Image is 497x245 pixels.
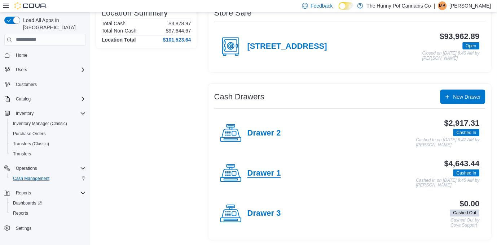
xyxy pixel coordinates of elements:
span: Reports [13,210,28,216]
button: Home [1,50,89,60]
span: Inventory Manager (Classic) [13,121,67,126]
img: Cova [14,2,47,9]
a: Transfers [10,150,34,158]
button: Operations [1,163,89,173]
button: Reports [13,189,34,197]
h4: [STREET_ADDRESS] [247,42,327,51]
h3: $4,643.44 [444,159,480,168]
div: Mackenzie Brewitt [438,1,447,10]
span: Cashed In [453,169,480,177]
a: Reports [10,209,31,218]
a: Purchase Orders [10,129,49,138]
button: Inventory [13,109,36,118]
span: Catalog [13,95,86,103]
a: Settings [13,224,34,233]
span: Open [466,43,476,49]
span: Cashed Out [453,210,476,216]
span: Open [463,42,480,50]
span: Home [13,51,86,60]
h6: Total Non-Cash [102,28,137,34]
button: Settings [1,223,89,233]
h3: $0.00 [460,199,480,208]
span: Home [16,52,27,58]
button: Users [1,65,89,75]
span: Dashboards [13,200,42,206]
span: Operations [16,166,37,171]
p: Cashed In on [DATE] 8:45 AM by [PERSON_NAME] [416,178,480,188]
p: $3,878.97 [169,21,191,26]
span: Settings [16,225,31,231]
button: Inventory Manager (Classic) [7,119,89,129]
span: Reports [10,209,86,218]
span: Cash Management [13,176,49,181]
h4: Drawer 1 [247,169,281,178]
p: $97,644.67 [166,28,191,34]
h4: $101,523.64 [163,37,191,43]
p: | [434,1,435,10]
span: Cashed In [457,129,476,136]
span: Load All Apps in [GEOGRAPHIC_DATA] [20,17,86,31]
a: Inventory Manager (Classic) [10,119,70,128]
span: Dashboards [10,199,86,207]
p: Cashed Out by Cova Support [451,218,480,228]
button: Catalog [1,94,89,104]
button: Inventory [1,108,89,119]
button: New Drawer [440,90,485,104]
span: Reports [13,189,86,197]
span: Users [16,67,27,73]
p: The Hunny Pot Cannabis Co [367,1,431,10]
span: Inventory [16,111,34,116]
span: Transfers [13,151,31,157]
button: Transfers [7,149,89,159]
button: Transfers (Classic) [7,139,89,149]
h3: $2,917.31 [444,119,480,128]
button: Users [13,65,30,74]
button: Reports [7,208,89,218]
span: Feedback [311,2,333,9]
span: Inventory Manager (Classic) [10,119,86,128]
button: Cash Management [7,173,89,184]
a: Transfers (Classic) [10,139,52,148]
span: New Drawer [453,93,481,100]
a: Home [13,51,30,60]
p: [PERSON_NAME] [450,1,491,10]
span: Transfers (Classic) [13,141,49,147]
h6: Total Cash [102,21,126,26]
button: Operations [13,164,40,173]
span: Cashed In [457,170,476,176]
button: Customers [1,79,89,90]
span: MB [439,1,446,10]
input: Dark Mode [339,2,354,10]
h4: Location Total [102,37,136,43]
a: Dashboards [10,199,45,207]
span: Inventory [13,109,86,118]
span: Transfers [10,150,86,158]
span: Cashed Out [450,210,480,217]
span: Transfers (Classic) [10,139,86,148]
span: Settings [13,223,86,232]
span: Purchase Orders [10,129,86,138]
button: Reports [1,188,89,198]
span: Users [13,65,86,74]
a: Cash Management [10,174,52,183]
span: Cashed In [453,129,480,136]
span: Catalog [16,96,31,102]
h3: Location Summary [102,9,168,17]
span: Customers [13,80,86,89]
span: Reports [16,190,31,196]
h4: Drawer 2 [247,129,281,138]
h4: Drawer 3 [247,209,281,219]
button: Catalog [13,95,34,103]
span: Operations [13,164,86,173]
h3: Cash Drawers [214,93,264,101]
span: Cash Management [10,174,86,183]
h3: Store Safe [214,9,252,17]
p: Closed on [DATE] 8:40 AM by [PERSON_NAME] [422,51,480,61]
span: Customers [16,82,37,87]
button: Purchase Orders [7,129,89,139]
h3: $93,962.89 [440,32,480,41]
span: Purchase Orders [13,131,46,137]
a: Dashboards [7,198,89,208]
p: Cashed In on [DATE] 8:47 AM by [PERSON_NAME] [416,138,480,147]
